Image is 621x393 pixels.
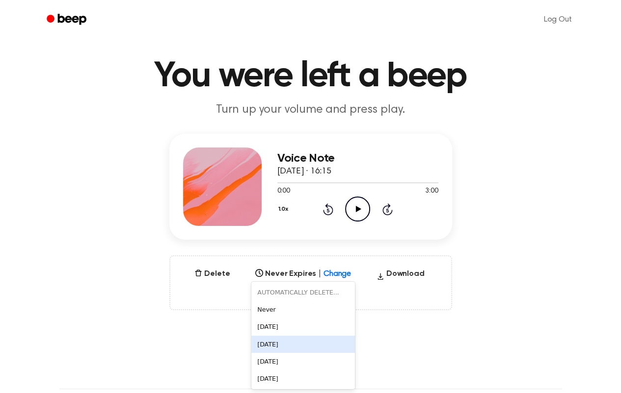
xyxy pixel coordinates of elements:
h1: You were left a beep [59,59,562,94]
a: Log Out [534,8,582,31]
button: Delete [190,268,234,280]
button: 1.0x [277,201,292,218]
div: AUTOMATICALLY DELETE... [251,284,355,301]
div: [DATE] [251,336,355,353]
div: [DATE] [251,370,355,387]
button: Download [373,268,429,284]
span: Only visible to you [182,288,439,297]
div: [DATE] [251,353,355,370]
div: Never [251,301,355,318]
h3: Voice Note [277,152,438,165]
div: [DATE] [251,318,355,335]
p: Turn up your volume and press play. [122,102,499,118]
a: Beep [40,10,95,29]
span: 3:00 [425,186,438,196]
span: 0:00 [277,186,290,196]
span: [DATE] · 16:15 [277,167,331,176]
